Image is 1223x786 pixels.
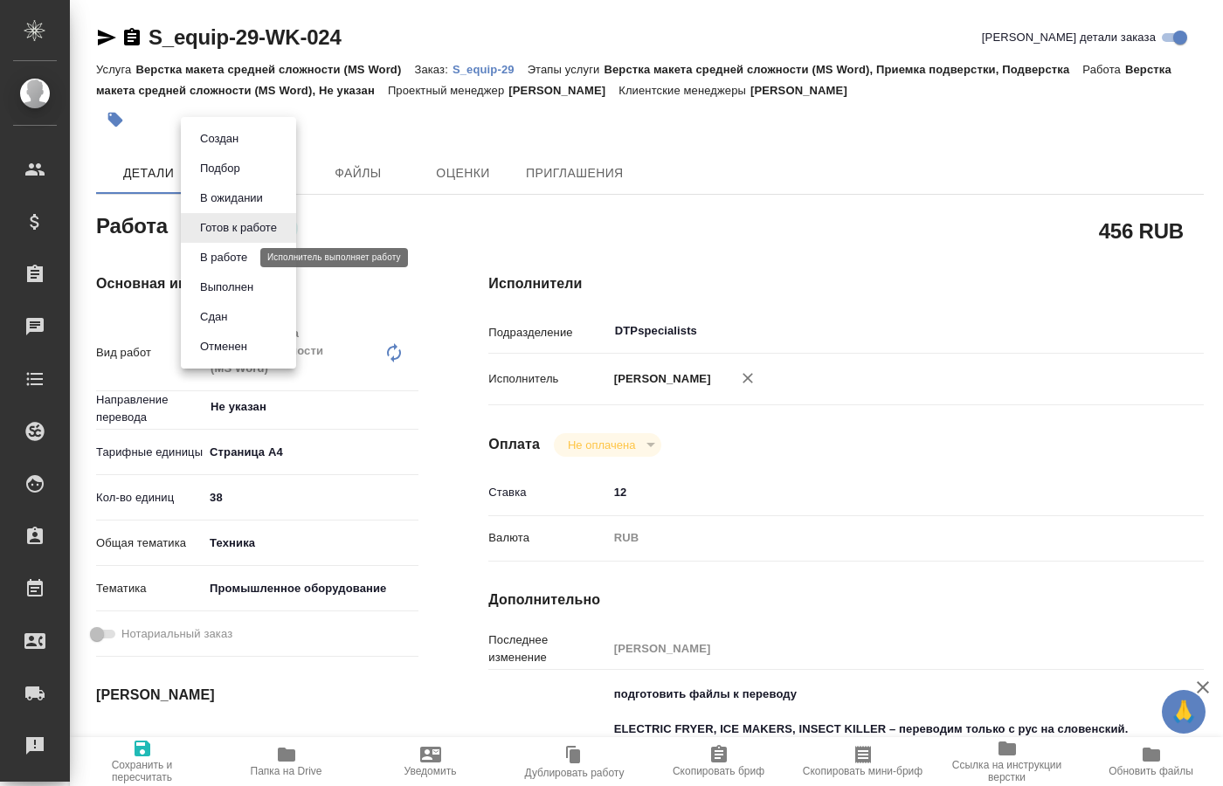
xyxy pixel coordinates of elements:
[195,159,245,178] button: Подбор
[195,218,282,238] button: Готов к работе
[195,337,252,356] button: Отменен
[195,189,268,208] button: В ожидании
[195,307,232,327] button: Сдан
[195,278,259,297] button: Выполнен
[195,129,244,148] button: Создан
[195,248,252,267] button: В работе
